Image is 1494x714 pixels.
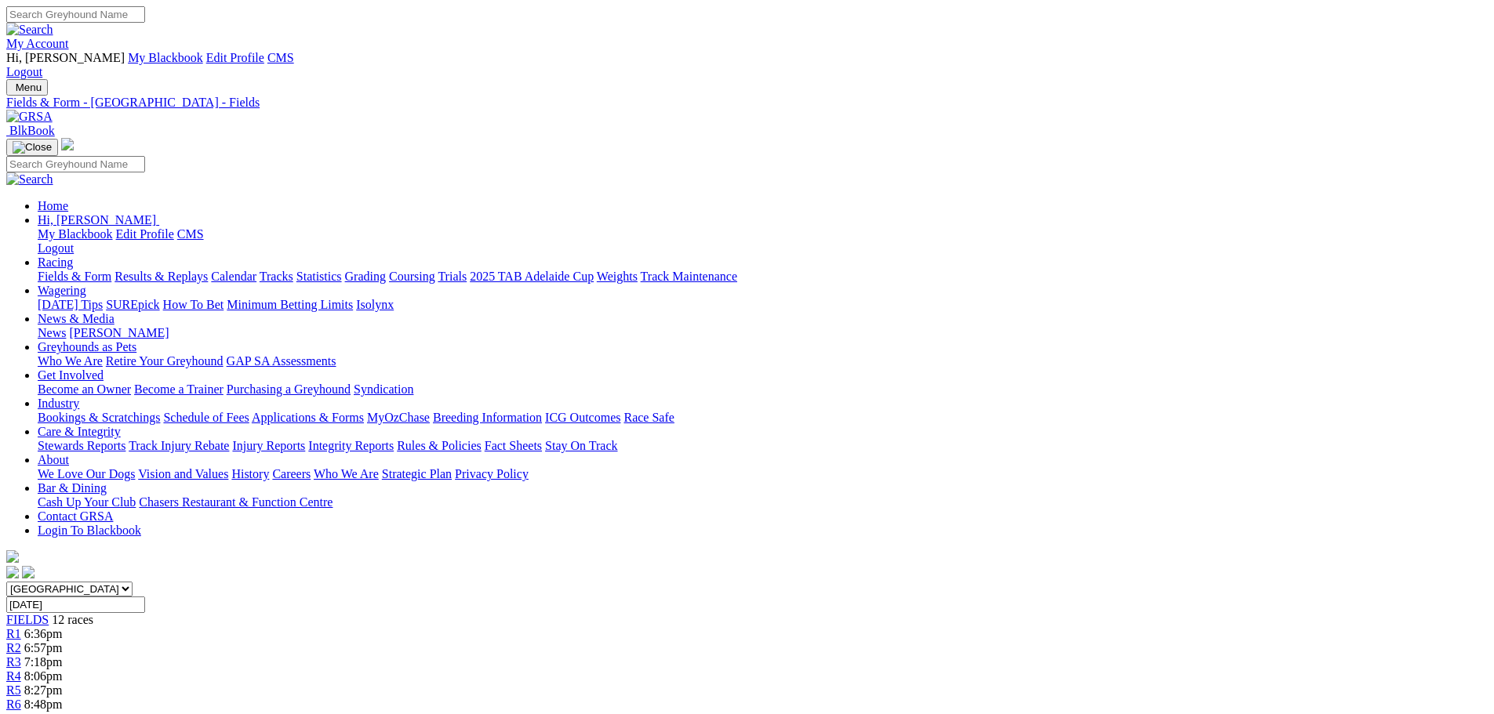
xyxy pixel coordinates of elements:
a: Chasers Restaurant & Function Centre [139,495,333,509]
span: FIELDS [6,613,49,626]
div: Greyhounds as Pets [38,354,1488,368]
img: logo-grsa-white.png [61,138,74,150]
a: Wagering [38,284,86,297]
a: R6 [6,698,21,711]
a: Vision and Values [138,467,228,480]
img: GRSA [6,110,53,124]
a: Who We Are [314,467,379,480]
span: 6:36pm [24,627,63,640]
a: Weights [597,270,638,283]
a: Privacy Policy [455,467,529,480]
a: Fact Sheets [485,439,542,452]
a: Rules & Policies [397,439,482,452]
a: [PERSON_NAME] [69,326,169,339]
a: Fields & Form - [GEOGRAPHIC_DATA] - Fields [6,96,1488,110]
a: Become an Owner [38,382,131,396]
a: R4 [6,669,21,683]
a: Hi, [PERSON_NAME] [38,213,159,227]
a: R5 [6,683,21,697]
a: Get Involved [38,368,104,382]
span: 8:27pm [24,683,63,697]
button: Toggle navigation [6,79,48,96]
img: Search [6,172,53,187]
a: R1 [6,627,21,640]
a: Login To Blackbook [38,524,141,537]
a: Bar & Dining [38,481,107,495]
span: 6:57pm [24,641,63,654]
a: Race Safe [623,411,674,424]
a: GAP SA Assessments [227,354,336,368]
img: logo-grsa-white.png [6,550,19,563]
a: R3 [6,655,21,669]
a: Logout [38,241,74,255]
a: Trials [438,270,467,283]
img: twitter.svg [22,566,35,578]
span: Hi, [PERSON_NAME] [38,213,156,227]
a: Applications & Forms [252,411,364,424]
a: My Blackbook [38,227,113,241]
a: Logout [6,65,42,78]
a: [DATE] Tips [38,298,103,311]
a: Edit Profile [206,51,264,64]
span: 8:06pm [24,669,63,683]
a: Isolynx [356,298,394,311]
button: Toggle navigation [6,139,58,156]
a: We Love Our Dogs [38,467,135,480]
a: Bookings & Scratchings [38,411,160,424]
a: Industry [38,397,79,410]
a: Calendar [211,270,256,283]
a: Stewards Reports [38,439,125,452]
a: Schedule of Fees [163,411,249,424]
a: How To Bet [163,298,224,311]
span: 7:18pm [24,655,63,669]
a: CMS [177,227,204,241]
a: Retire Your Greyhound [106,354,224,368]
span: BlkBook [9,124,55,137]
img: Search [6,23,53,37]
span: 12 races [52,613,93,626]
a: 2025 TAB Adelaide Cup [470,270,594,283]
a: Coursing [389,270,435,283]
a: Results & Replays [115,270,208,283]
a: Careers [272,467,311,480]
a: News [38,326,66,339]
a: CMS [267,51,294,64]
a: Edit Profile [116,227,174,241]
a: Greyhounds as Pets [38,340,136,353]
a: Minimum Betting Limits [227,298,353,311]
img: Close [13,141,52,154]
div: Racing [38,270,1488,284]
div: Care & Integrity [38,439,1488,453]
a: Statistics [296,270,342,283]
input: Select date [6,596,145,613]
a: Breeding Information [433,411,542,424]
a: Fields & Form [38,270,111,283]
a: MyOzChase [367,411,430,424]
div: News & Media [38,326,1488,340]
span: Hi, [PERSON_NAME] [6,51,125,64]
div: Industry [38,411,1488,425]
a: BlkBook [6,124,55,137]
a: Racing [38,256,73,269]
a: Cash Up Your Club [38,495,136,509]
a: Stay On Track [545,439,617,452]
a: Become a Trainer [134,382,224,396]
div: Get Involved [38,382,1488,397]
a: News & Media [38,312,115,325]
a: R2 [6,641,21,654]
a: My Blackbook [128,51,203,64]
a: Integrity Reports [308,439,394,452]
a: Who We Are [38,354,103,368]
a: Track Maintenance [641,270,737,283]
div: About [38,467,1488,481]
a: About [38,453,69,466]
a: Grading [345,270,386,283]
img: facebook.svg [6,566,19,578]
a: SUREpick [106,298,159,311]
a: Tracks [260,270,293,283]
